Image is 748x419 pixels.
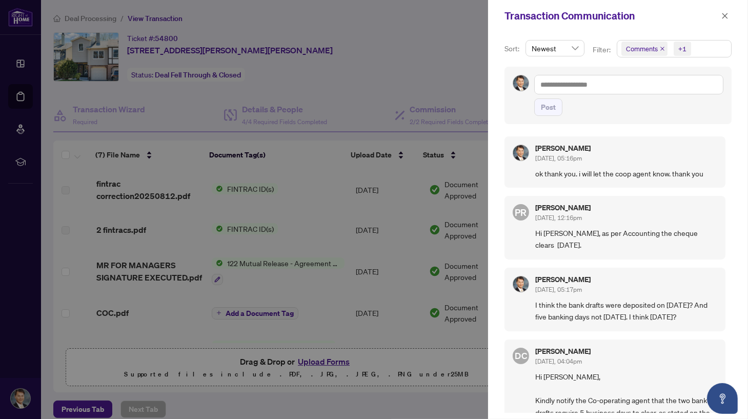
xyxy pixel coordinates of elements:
[626,44,658,54] span: Comments
[513,145,529,161] img: Profile Icon
[535,227,717,251] span: Hi [PERSON_NAME], as per Accounting the cheque clears [DATE].
[660,46,665,51] span: close
[678,44,686,54] div: +1
[535,276,591,283] h5: [PERSON_NAME]
[504,43,521,54] p: Sort:
[535,145,591,152] h5: [PERSON_NAME]
[535,154,582,162] span: [DATE], 05:16pm
[707,383,738,414] button: Open asap
[621,42,668,56] span: Comments
[721,12,729,19] span: close
[535,299,717,323] span: I think the bank drafts were deposited on [DATE]? And five banking days not [DATE]. I think [DATE]?
[535,204,591,211] h5: [PERSON_NAME]
[535,168,717,179] span: ok thank you. i will let the coop agent know. thank you
[515,349,527,363] span: DC
[534,98,562,116] button: Post
[593,44,612,55] p: Filter:
[513,75,529,91] img: Profile Icon
[535,214,582,222] span: [DATE], 12:16pm
[515,205,527,220] span: PR
[513,276,529,292] img: Profile Icon
[535,348,591,355] h5: [PERSON_NAME]
[504,8,718,24] div: Transaction Communication
[535,357,582,365] span: [DATE], 04:04pm
[535,286,582,293] span: [DATE], 05:17pm
[532,41,578,56] span: Newest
